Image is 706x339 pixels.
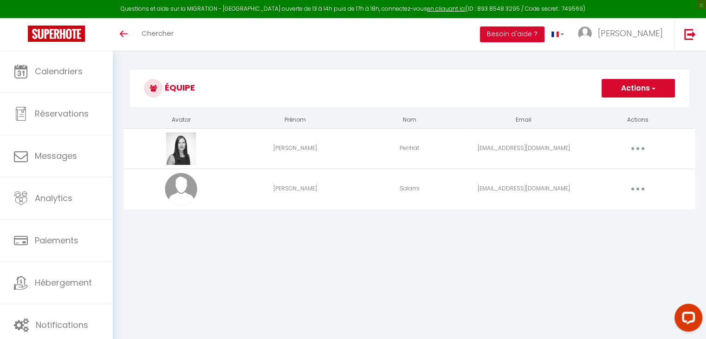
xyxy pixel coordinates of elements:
a: en cliquant ici [427,5,466,13]
td: Penfrat [352,128,466,169]
a: Chercher [135,18,181,51]
a: ... [PERSON_NAME] [571,18,674,51]
td: [EMAIL_ADDRESS][DOMAIN_NAME] [466,128,581,169]
th: Nom [352,112,466,128]
td: Salami [352,169,466,209]
span: Paiements [35,235,78,246]
img: avatar.png [165,173,197,205]
th: Actions [581,112,695,128]
td: [PERSON_NAME] [238,128,352,169]
span: Analytics [35,192,72,204]
iframe: LiveChat chat widget [667,300,706,339]
th: Prénom [238,112,352,128]
td: [EMAIL_ADDRESS][DOMAIN_NAME] [466,169,581,209]
img: Super Booking [28,26,85,42]
span: Calendriers [35,65,83,77]
span: Messages [35,150,77,162]
h3: Équipe [130,70,689,107]
span: Chercher [142,28,174,38]
span: Hébergement [35,277,92,288]
span: [PERSON_NAME] [598,27,663,39]
button: Besoin d'aide ? [480,26,544,42]
img: logout [684,28,696,40]
img: 17532138273167.PNG [166,132,196,165]
span: Notifications [36,319,88,331]
th: Email [466,112,581,128]
span: Réservations [35,108,89,119]
td: [PERSON_NAME] [238,169,352,209]
img: ... [578,26,592,40]
button: Actions [602,79,675,98]
th: Avatar [124,112,238,128]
